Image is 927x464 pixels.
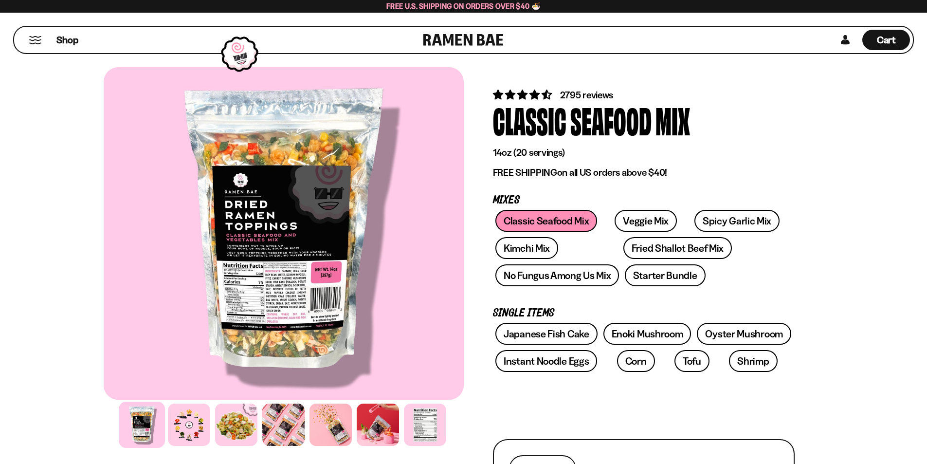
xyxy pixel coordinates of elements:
[493,167,795,179] p: on all US orders above $40!
[495,237,558,259] a: Kimchi Mix
[493,102,566,138] div: Classic
[493,147,795,159] p: 14oz (20 servings)
[603,323,691,345] a: Enoki Mushroom
[56,34,78,47] span: Shop
[493,196,795,205] p: Mixes
[697,323,791,345] a: Oyster Mushroom
[495,323,598,345] a: Japanese Fish Cake
[623,237,732,259] a: Fried Shallot Beef Mix
[625,264,706,286] a: Starter Bundle
[862,27,910,53] div: Cart
[674,350,709,372] a: Tofu
[877,34,896,46] span: Cart
[495,264,619,286] a: No Fungus Among Us Mix
[493,89,554,101] span: 4.68 stars
[56,30,78,50] a: Shop
[655,102,690,138] div: Mix
[493,167,557,178] strong: FREE SHIPPING
[493,309,795,318] p: Single Items
[694,210,780,232] a: Spicy Garlic Mix
[495,350,597,372] a: Instant Noodle Eggs
[570,102,652,138] div: Seafood
[729,350,777,372] a: Shrimp
[560,89,614,101] span: 2795 reviews
[617,350,655,372] a: Corn
[386,1,541,11] span: Free U.S. Shipping on Orders over $40 🍜
[29,36,42,44] button: Mobile Menu Trigger
[615,210,677,232] a: Veggie Mix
